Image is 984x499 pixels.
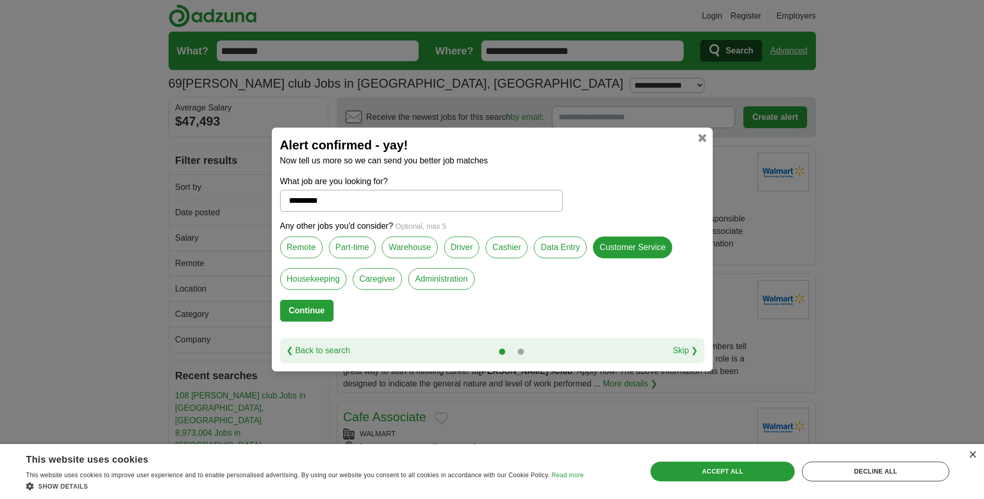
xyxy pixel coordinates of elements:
span: Show details [38,483,88,490]
div: Decline all [802,462,949,481]
h2: Alert confirmed - yay! [280,136,704,155]
a: ❮ Back to search [286,344,350,357]
button: Continue [280,300,334,322]
a: Read more, opens a new window [551,472,584,479]
div: Close [968,451,976,459]
div: Show details [26,481,584,491]
label: Caregiver [353,268,402,290]
span: Optional, max 5 [395,222,446,230]
label: Part-time [329,237,376,258]
div: This website uses cookies [26,450,558,466]
label: Data Entry [534,237,587,258]
label: Driver [444,237,480,258]
label: Housekeeping [280,268,347,290]
label: What job are you looking for? [280,175,563,188]
label: Administration [408,268,474,290]
label: Cashier [486,237,528,258]
span: This website uses cookies to improve user experience and to enable personalised advertising. By u... [26,472,550,479]
div: Accept all [650,462,795,481]
p: Now tell us more so we can send you better job matches [280,155,704,167]
label: Warehouse [382,237,437,258]
a: Skip ❯ [673,344,698,357]
label: Customer Service [593,237,672,258]
p: Any other jobs you'd consider? [280,220,704,232]
label: Remote [280,237,323,258]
